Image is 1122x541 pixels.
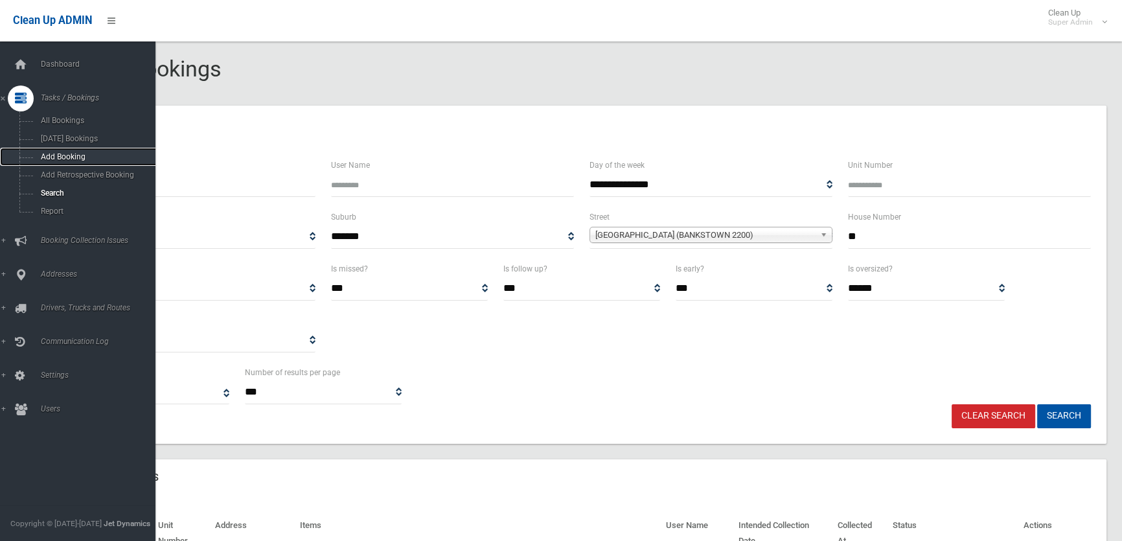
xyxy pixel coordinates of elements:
span: Search [37,189,154,198]
span: [DATE] Bookings [37,134,154,143]
label: Day of the week [590,158,645,172]
span: All Bookings [37,116,154,125]
span: Clean Up ADMIN [13,14,92,27]
span: Copyright © [DATE]-[DATE] [10,519,102,528]
span: Tasks / Bookings [37,93,165,102]
span: Communication Log [37,337,165,346]
label: Is missed? [331,262,368,276]
a: Clear Search [952,404,1035,428]
label: Is follow up? [503,262,547,276]
span: Add Booking [37,152,154,161]
span: Report [37,207,154,216]
label: Street [590,210,610,224]
span: Clean Up [1042,8,1106,27]
span: Users [37,404,165,413]
label: Suburb [331,210,356,224]
span: Addresses [37,270,165,279]
label: User Name [331,158,370,172]
span: Booking Collection Issues [37,236,165,245]
span: [GEOGRAPHIC_DATA] (BANKSTOWN 2200) [595,227,815,243]
button: Search [1037,404,1091,428]
label: Is early? [676,262,704,276]
span: Drivers, Trucks and Routes [37,303,165,312]
small: Super Admin [1048,17,1093,27]
strong: Jet Dynamics [104,519,150,528]
label: Is oversized? [848,262,893,276]
label: Unit Number [848,158,893,172]
label: Number of results per page [245,365,340,380]
span: Dashboard [37,60,165,69]
span: Add Retrospective Booking [37,170,154,179]
label: House Number [848,210,901,224]
span: Settings [37,371,165,380]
